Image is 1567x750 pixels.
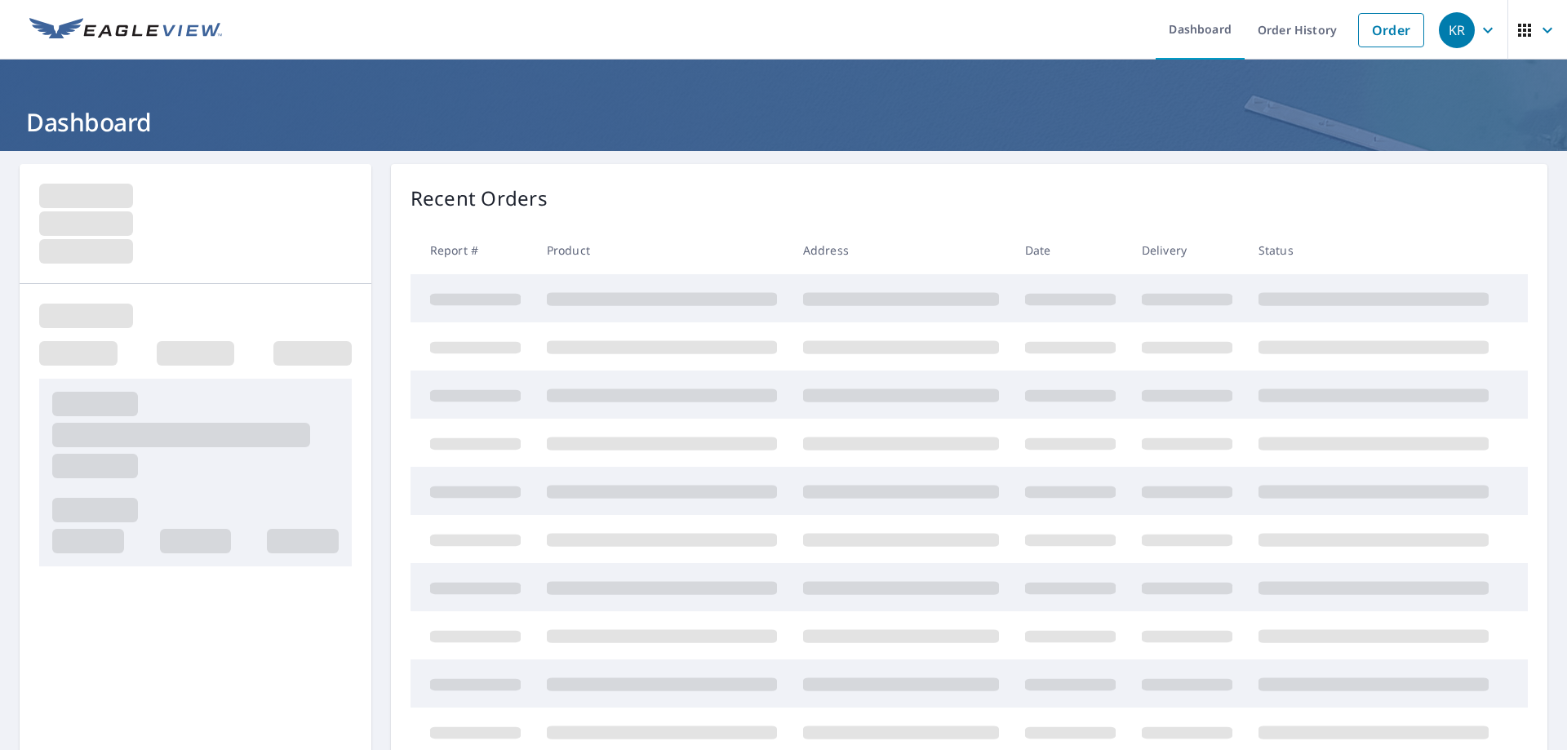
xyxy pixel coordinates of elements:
h1: Dashboard [20,105,1547,139]
img: EV Logo [29,18,222,42]
p: Recent Orders [411,184,548,213]
th: Status [1245,226,1502,274]
th: Address [790,226,1012,274]
th: Report # [411,226,534,274]
div: KR [1439,12,1475,48]
th: Delivery [1129,226,1245,274]
th: Date [1012,226,1129,274]
th: Product [534,226,790,274]
a: Order [1358,13,1424,47]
